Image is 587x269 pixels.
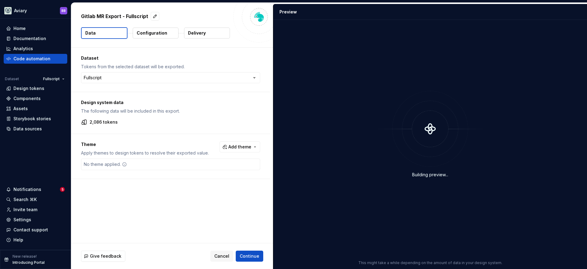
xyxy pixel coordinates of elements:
a: Analytics [4,44,67,54]
p: 2,086 tokens [90,119,118,125]
span: Fullscript [43,77,60,81]
button: Notifications5 [4,185,67,194]
a: Invite team [4,205,67,215]
p: Theme [81,141,209,148]
div: Notifications [13,186,41,192]
div: Invite team [13,207,37,213]
p: Design system data [81,99,260,106]
div: Dataset [5,77,19,81]
p: Delivery [188,30,206,36]
button: Data [81,27,127,39]
p: Configuration [137,30,167,36]
div: Aviary [14,8,27,14]
img: 256e2c79-9abd-4d59-8978-03feab5a3943.png [4,7,12,14]
div: Storybook stories [13,116,51,122]
div: Preview [279,9,297,15]
button: Fullscript [40,75,67,83]
p: Introducing Portal [13,260,45,265]
div: Settings [13,217,31,223]
a: Storybook stories [4,114,67,124]
div: Search ⌘K [13,196,37,203]
a: Settings [4,215,67,225]
a: Components [4,94,67,103]
button: Search ⌘K [4,195,67,204]
div: Assets [13,106,28,112]
div: Analytics [13,46,33,52]
div: Home [13,25,26,32]
p: The following data will be included in this export. [81,108,260,114]
a: Data sources [4,124,67,134]
p: This might take a while depending on the amount of data in your design system. [358,260,502,265]
span: 5 [60,187,65,192]
div: Help [13,237,23,243]
button: Help [4,235,67,245]
button: Configuration [133,28,179,39]
button: Give feedback [81,251,125,262]
div: Documentation [13,35,46,42]
button: Continue [236,251,263,262]
p: New release! [13,254,37,259]
div: Building preview... [412,172,448,178]
p: Tokens from the selected dataset will be exported. [81,64,260,70]
p: Gitlab MR Export - Fullscript [81,13,148,20]
button: Delivery [184,28,230,39]
p: Apply themes to design tokens to resolve their exported value. [81,150,209,156]
span: Continue [240,253,259,259]
button: Contact support [4,225,67,235]
div: BB [61,8,66,13]
span: Give feedback [90,253,121,259]
a: Home [4,24,67,33]
a: Documentation [4,34,67,43]
button: AviaryBB [1,4,70,17]
span: Cancel [214,253,229,259]
div: Contact support [13,227,48,233]
div: Data sources [13,126,42,132]
button: Cancel [210,251,233,262]
div: No theme applied. [81,159,129,170]
button: Add theme [220,141,260,152]
p: Dataset [81,55,260,61]
a: Design tokens [4,84,67,93]
div: Components [13,95,41,102]
span: Add theme [228,144,251,150]
div: Design tokens [13,85,44,92]
a: Code automation [4,54,67,64]
a: Assets [4,104,67,114]
div: Code automation [13,56,50,62]
p: Data [85,30,96,36]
